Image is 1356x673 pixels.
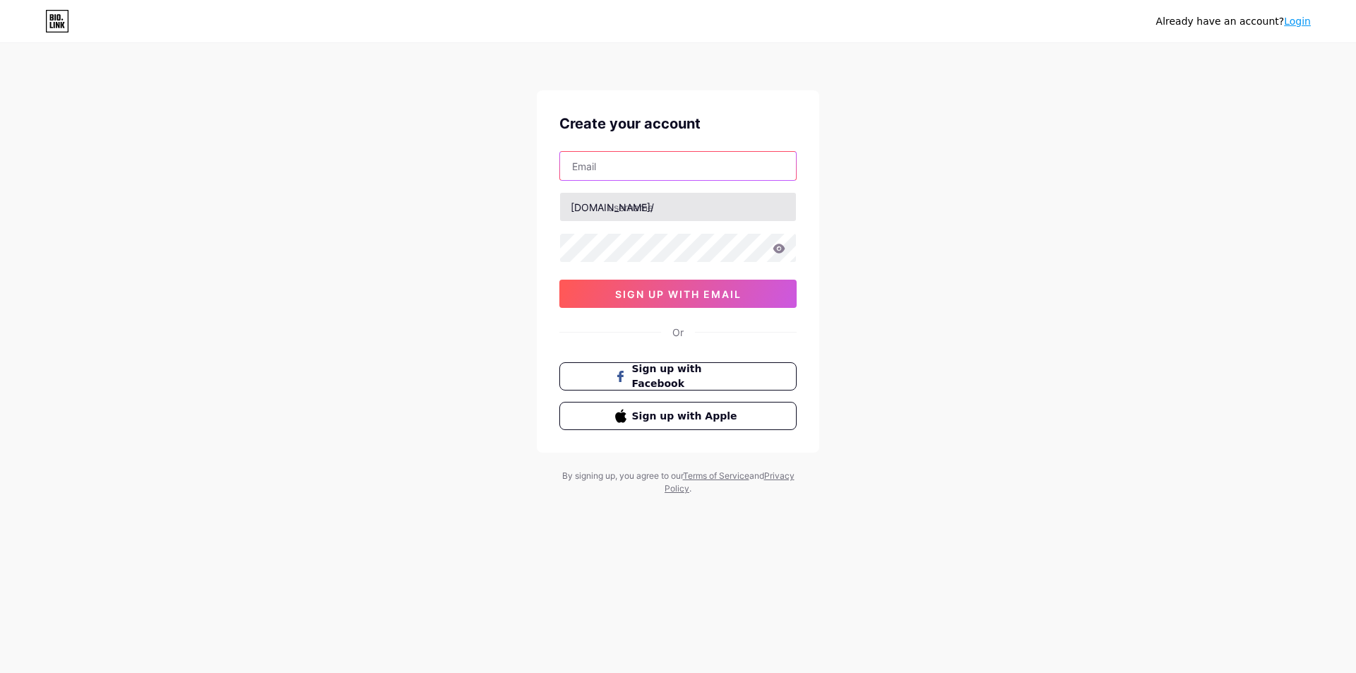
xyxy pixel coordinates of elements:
[1156,14,1311,29] div: Already have an account?
[632,409,742,424] span: Sign up with Apple
[559,362,797,391] button: Sign up with Facebook
[615,288,742,300] span: sign up with email
[558,470,798,495] div: By signing up, you agree to our and .
[571,200,654,215] div: [DOMAIN_NAME]/
[559,280,797,308] button: sign up with email
[560,193,796,221] input: username
[632,362,742,391] span: Sign up with Facebook
[559,113,797,134] div: Create your account
[559,402,797,430] button: Sign up with Apple
[683,470,749,481] a: Terms of Service
[1284,16,1311,27] a: Login
[672,325,684,340] div: Or
[560,152,796,180] input: Email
